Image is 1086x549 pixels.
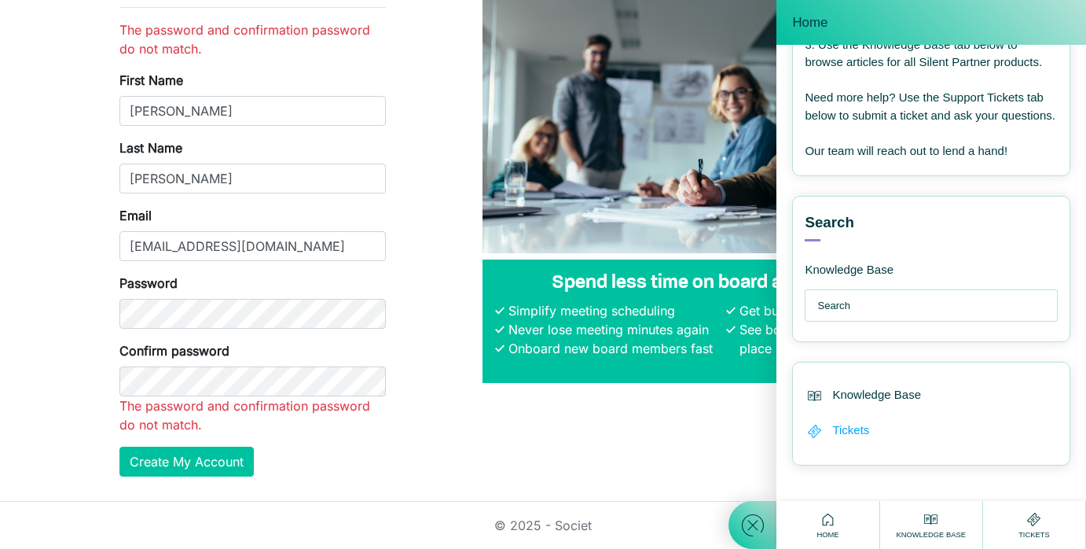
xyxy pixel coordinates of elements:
[504,339,723,358] li: Onboard new board members fast
[119,447,254,477] button: Create My Account
[119,20,386,58] li: The password and confirmation password do not match.
[119,274,178,293] label: Password
[805,212,854,233] span: Search
[1014,529,1054,540] span: Tickets
[805,241,1025,278] div: Knowledge Base
[805,36,1058,72] div: 3. Use the Knowledge Base tab below to browse articles for all Silent Partner products.
[119,138,182,157] label: Last Name
[805,386,1058,406] div: Knowledge Base
[805,89,1058,124] div: Need more help? Use the Support Tickets tab below to submit a ticket and ask your questions.
[504,301,723,320] li: Simplify meeting scheduling
[494,518,592,533] a: © 2025 - Societ
[805,422,1058,441] div: Tickets
[817,290,1053,322] input: Search
[119,71,183,90] label: First Name
[119,341,229,360] label: Confirm password
[119,206,152,225] label: Email
[832,386,921,404] span: Knowledge Base
[893,510,970,540] div: Knowledge Base
[119,398,370,433] span: The password and confirmation password do not match.
[1014,510,1054,540] div: Tickets
[813,529,842,540] span: Home
[495,272,954,295] h4: Spend less time on board administration
[805,142,1058,160] div: Our team will reach out to lend a hand!
[893,529,970,540] span: Knowledge Base
[832,422,869,440] span: Tickets
[813,510,842,540] div: Home
[792,15,827,31] span: Home
[504,320,723,339] li: Never lose meeting minutes again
